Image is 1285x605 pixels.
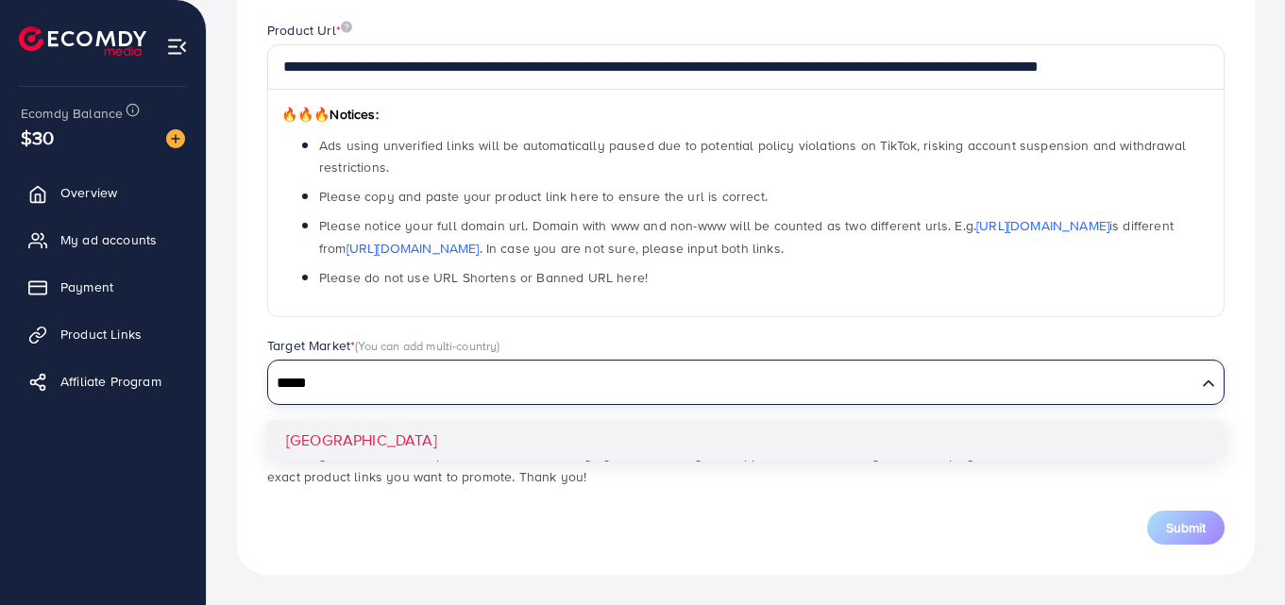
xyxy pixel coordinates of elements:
span: Please copy and paste your product link here to ensure the url is correct. [319,187,768,206]
label: Product Url [267,21,352,40]
img: image [166,129,185,148]
span: Please do not use URL Shortens or Banned URL here! [319,268,648,287]
input: Search for option [270,369,1194,398]
a: Product Links [14,315,192,353]
p: *Note: If you use unverified product links, the Ecomdy system will notify the support team to rev... [267,443,1225,488]
span: Submit [1166,518,1206,537]
a: Payment [14,268,192,306]
span: $30 [19,117,56,158]
a: [URL][DOMAIN_NAME] [347,239,480,258]
span: My ad accounts [60,230,157,249]
span: Ads using unverified links will be automatically paused due to potential policy violations on Tik... [319,136,1186,176]
a: Overview [14,174,192,211]
span: 🔥🔥🔥 [281,105,330,124]
label: Target Market [267,336,500,355]
span: (You can add multi-country) [355,337,499,354]
button: Submit [1147,511,1225,545]
span: Payment [60,277,113,296]
img: image [341,21,352,33]
span: Product Links [60,325,142,344]
span: Affiliate Program [60,372,161,391]
img: logo [19,26,146,56]
li: [GEOGRAPHIC_DATA] [267,420,1225,461]
img: menu [166,36,188,58]
iframe: Chat [1205,520,1271,591]
span: Please notice your full domain url. Domain with www and non-www will be counted as two different ... [319,216,1174,257]
span: Ecomdy Balance [21,104,123,123]
span: Overview [60,183,117,202]
span: Notices: [281,105,379,124]
a: Affiliate Program [14,362,192,400]
div: Search for option [267,360,1225,405]
a: [URL][DOMAIN_NAME] [976,216,1109,235]
a: My ad accounts [14,221,192,259]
